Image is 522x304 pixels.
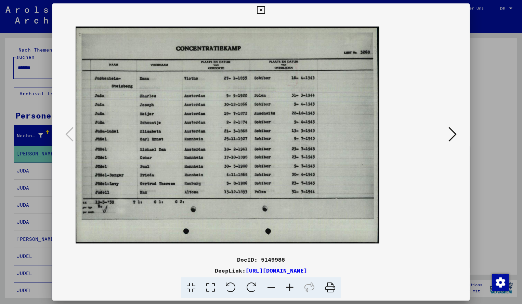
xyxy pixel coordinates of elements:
div: DeepLink: [52,266,470,275]
img: Zustimmung ändern [492,274,509,291]
a: [URL][DOMAIN_NAME] [246,267,307,274]
div: DocID: 5149986 [52,255,470,264]
img: 001.jpg [75,26,379,243]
